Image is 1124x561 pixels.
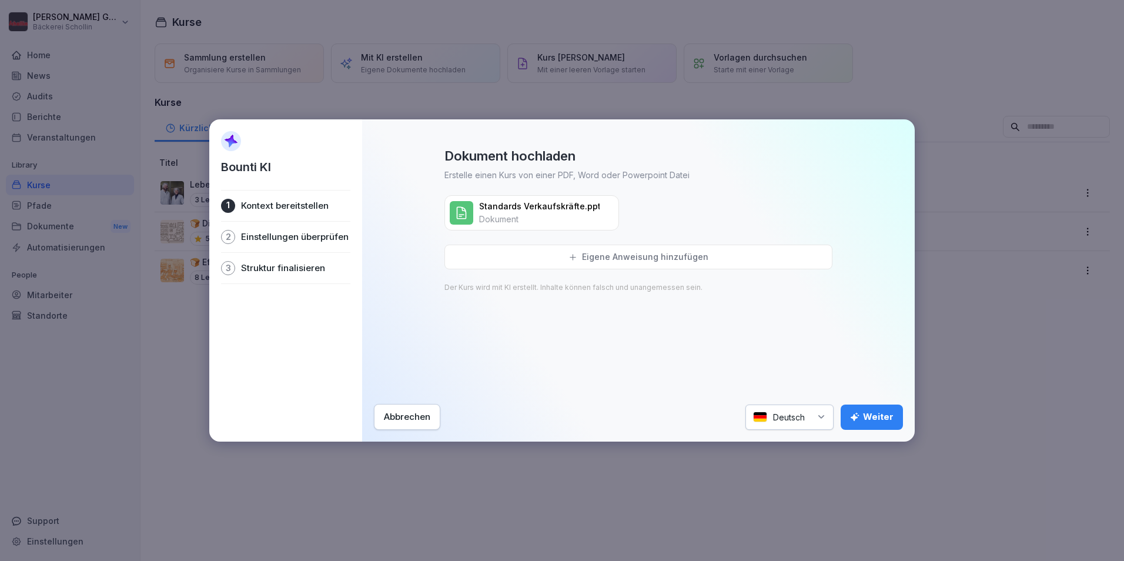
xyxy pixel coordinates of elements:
[444,283,702,292] p: Der Kurs wird mit KI erstellt. Inhalte können falsch und unangemessen sein.
[384,410,430,423] div: Abbrechen
[221,199,235,213] div: 1
[221,131,241,151] img: AI Sparkle
[221,158,271,176] p: Bounti KI
[841,405,903,430] button: Weiter
[221,230,235,244] div: 2
[374,404,440,430] button: Abbrechen
[444,169,690,181] p: Erstelle einen Kurs von einer PDF, Word oder Powerpoint Datei
[241,231,349,243] p: Einstellungen überprüfen
[479,213,518,225] p: Dokument
[582,252,708,262] p: Eigene Anweisung hinzufügen
[850,410,894,423] div: Weiter
[221,261,235,275] div: 3
[745,405,834,430] div: Deutsch
[479,201,600,212] p: Standards Verkaufskräfte.pptx
[753,412,767,423] img: de.svg
[444,148,576,164] p: Dokument hochladen
[241,262,325,274] p: Struktur finalisieren
[241,200,329,212] p: Kontext bereitstellen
